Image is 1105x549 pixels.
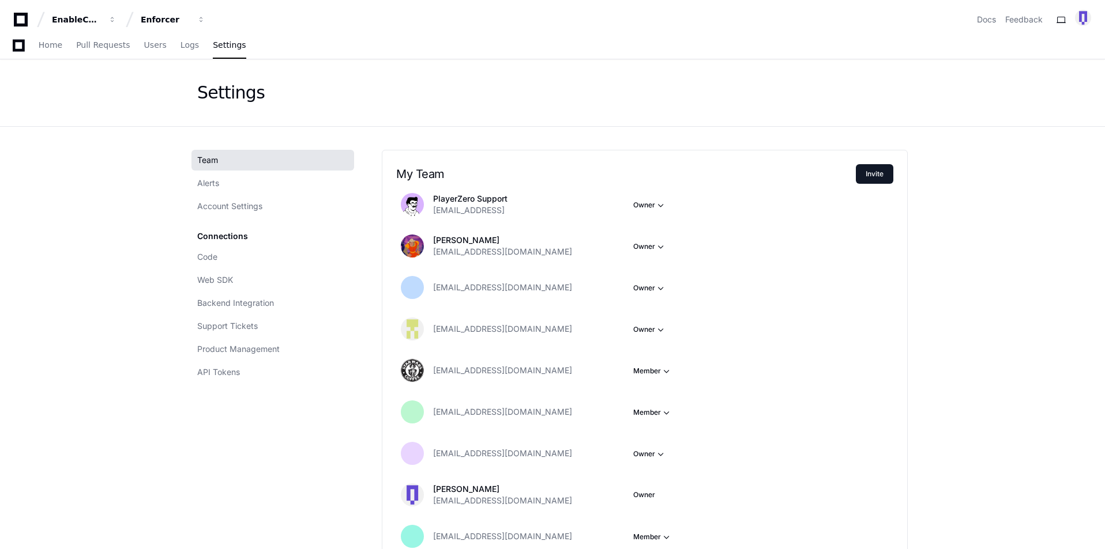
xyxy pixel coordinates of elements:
[181,41,199,48] span: Logs
[191,150,354,171] a: Team
[39,41,62,48] span: Home
[856,164,893,184] button: Invite
[39,32,62,59] a: Home
[401,359,424,382] img: 115719640
[197,200,262,212] span: Account Settings
[181,32,199,59] a: Logs
[433,448,572,459] span: [EMAIL_ADDRESS][DOMAIN_NAME]
[47,9,121,30] button: EnableComp
[191,173,354,194] a: Alerts
[191,362,354,383] a: API Tokens
[197,274,233,286] span: Web SDK
[213,41,246,48] span: Settings
[433,205,505,216] span: [EMAIL_ADDRESS]
[433,365,572,376] span: [EMAIL_ADDRESS][DOMAIN_NAME]
[433,323,572,335] span: [EMAIL_ADDRESS][DOMAIN_NAME]
[633,282,667,294] button: Owner
[191,339,354,359] a: Product Management
[197,154,218,166] span: Team
[197,320,258,332] span: Support Tickets
[633,490,655,499] span: Owner
[401,317,424,340] img: 143637009
[197,297,274,309] span: Backend Integration
[191,316,354,336] a: Support Tickets
[433,234,572,246] p: [PERSON_NAME]
[633,241,667,252] button: Owner
[433,193,508,205] p: PlayerZero Support
[401,234,424,258] img: 113127504
[52,14,102,25] div: EnableComp
[1075,10,1091,26] img: 120491586
[633,448,667,460] button: Owner
[197,177,219,189] span: Alerts
[191,293,354,313] a: Backend Integration
[191,196,354,217] a: Account Settings
[197,251,217,263] span: Code
[197,82,265,103] div: Settings
[396,167,856,181] h2: My Team
[433,495,572,506] span: [EMAIL_ADDRESS][DOMAIN_NAME]
[977,14,996,25] a: Docs
[633,199,667,211] button: Owner
[76,32,130,59] a: Pull Requests
[433,246,572,258] span: [EMAIL_ADDRESS][DOMAIN_NAME]
[1068,511,1099,542] iframe: Open customer support
[144,32,167,59] a: Users
[633,531,672,543] button: Member
[401,483,424,506] img: 120491586
[433,282,572,293] span: [EMAIL_ADDRESS][DOMAIN_NAME]
[76,41,130,48] span: Pull Requests
[1005,14,1043,25] button: Feedback
[633,365,672,377] button: Member
[433,406,572,418] span: [EMAIL_ADDRESS][DOMAIN_NAME]
[633,407,672,418] button: Member
[433,483,572,495] p: [PERSON_NAME]
[141,14,190,25] div: Enforcer
[197,343,280,355] span: Product Management
[191,270,354,290] a: Web SDK
[136,9,210,30] button: Enforcer
[144,41,167,48] span: Users
[401,193,424,216] img: avatar
[197,366,240,378] span: API Tokens
[433,531,572,542] span: [EMAIL_ADDRESS][DOMAIN_NAME]
[633,324,667,335] button: Owner
[213,32,246,59] a: Settings
[191,247,354,267] a: Code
